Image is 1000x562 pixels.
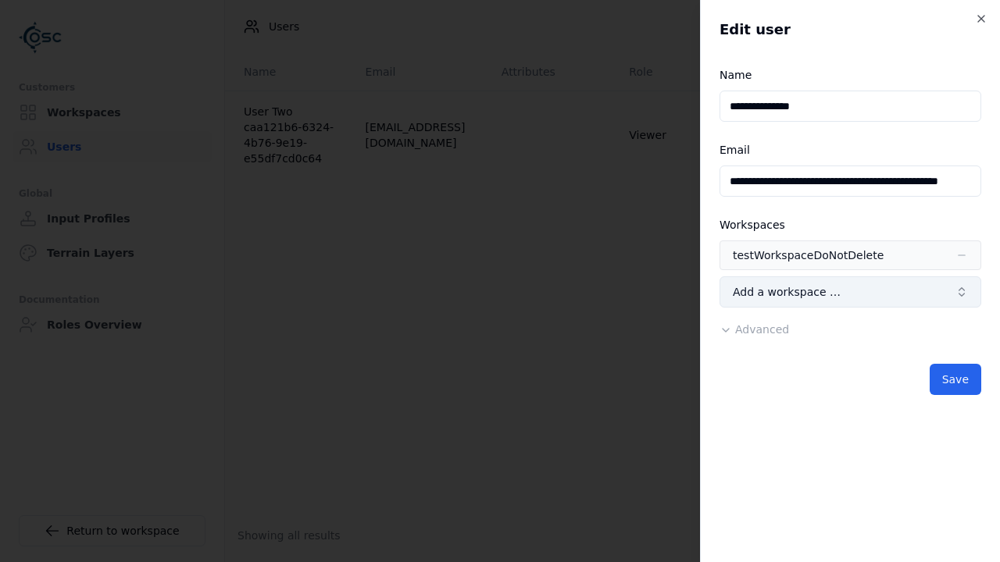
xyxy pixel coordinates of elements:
[930,364,981,395] button: Save
[733,284,841,300] span: Add a workspace …
[733,247,884,263] div: testWorkspaceDoNotDelete
[720,219,785,231] label: Workspaces
[735,323,789,336] span: Advanced
[720,144,750,156] label: Email
[720,19,981,41] h2: Edit user
[720,69,752,81] label: Name
[720,322,789,337] button: Advanced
